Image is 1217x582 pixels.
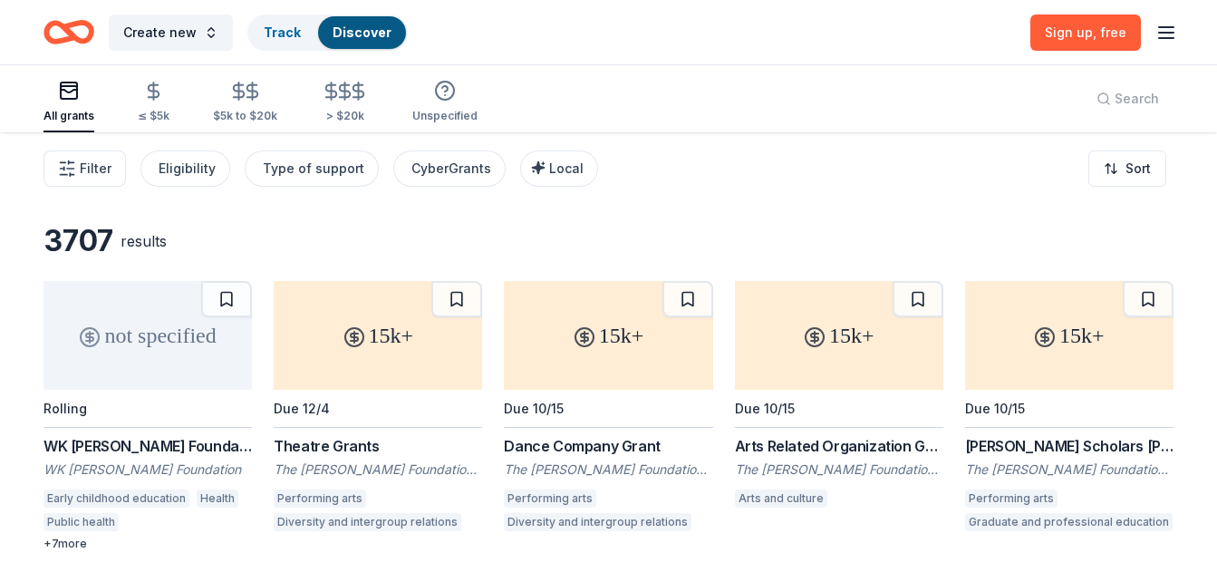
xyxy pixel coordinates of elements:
div: Early childhood education [43,490,189,508]
button: ≤ $5k [138,73,169,132]
button: Type of support [245,150,379,187]
span: Create new [123,22,197,44]
span: Filter [80,158,111,179]
div: Arts and culture [735,490,827,508]
a: Sign up, free [1030,15,1141,51]
div: + 7 more [43,537,252,551]
a: 15k+Due 12/4Theatre GrantsThe [PERSON_NAME] Foundation, Inc.Performing artsDiversity and intergro... [274,281,482,537]
div: > $20k [321,109,369,123]
button: Sort [1088,150,1166,187]
div: Arts Related Organization Grant [735,435,943,457]
div: $5k to $20k [213,109,277,123]
a: not specifiedRollingWK [PERSON_NAME] Foundation GrantWK [PERSON_NAME] FoundationEarly childhood e... [43,281,252,551]
div: 15k+ [274,281,482,390]
span: , free [1093,24,1126,40]
div: 15k+ [504,281,712,390]
div: Diversity and intergroup relations [504,513,691,531]
div: Theatre Grants [274,435,482,457]
a: Discover [333,24,391,40]
div: Due 10/15 [504,401,564,416]
div: Performing arts [274,490,366,508]
a: Track [264,24,300,40]
a: Home [43,11,94,53]
div: 3707 [43,223,113,259]
div: WK [PERSON_NAME] Foundation Grant [43,435,252,457]
div: 15k+ [735,281,943,390]
button: Create new [109,15,233,51]
div: Due 12/4 [274,401,330,416]
div: The [PERSON_NAME] Foundation, Inc. [274,461,482,479]
div: Eligibility [159,158,216,179]
div: Unspecified [412,109,478,123]
div: Due 10/15 [965,401,1025,416]
div: WK [PERSON_NAME] Foundation [43,461,252,479]
div: The [PERSON_NAME] Foundation, Inc. [965,461,1174,479]
div: [PERSON_NAME] Scholars [PERSON_NAME] [965,435,1174,457]
a: 15k+Due 10/15[PERSON_NAME] Scholars [PERSON_NAME]The [PERSON_NAME] Foundation, Inc.Performing art... [965,281,1174,537]
span: Sign up [1045,24,1126,40]
div: Diversity and intergroup relations [274,513,461,531]
button: Filter [43,150,126,187]
div: Health [197,490,238,508]
div: Performing arts [965,490,1058,508]
button: Local [520,150,598,187]
div: 15k+ [965,281,1174,390]
div: Dance Company Grant [504,435,712,457]
div: Graduate and professional education [965,513,1173,531]
div: Performing arts [504,490,596,508]
div: results [121,230,167,252]
div: Public health [43,513,119,531]
div: All grants [43,109,94,123]
div: not specified [43,281,252,390]
span: Local [549,160,584,176]
div: CyberGrants [411,158,491,179]
button: $5k to $20k [213,73,277,132]
a: 15k+Due 10/15Dance Company GrantThe [PERSON_NAME] Foundation, Inc.Performing artsDiversity and in... [504,281,712,537]
div: ≤ $5k [138,109,169,123]
span: Sort [1125,158,1151,179]
a: 15k+Due 10/15Arts Related Organization GrantThe [PERSON_NAME] Foundation, Inc.Arts and culture [735,281,943,513]
button: TrackDiscover [247,15,408,51]
div: Type of support [263,158,364,179]
div: The [PERSON_NAME] Foundation, Inc. [735,461,943,479]
button: Eligibility [140,150,230,187]
button: CyberGrants [393,150,506,187]
div: Due 10/15 [735,401,795,416]
div: The [PERSON_NAME] Foundation, Inc. [504,461,712,479]
div: Rolling [43,401,87,416]
button: All grants [43,73,94,132]
button: > $20k [321,73,369,132]
button: Unspecified [412,73,478,132]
